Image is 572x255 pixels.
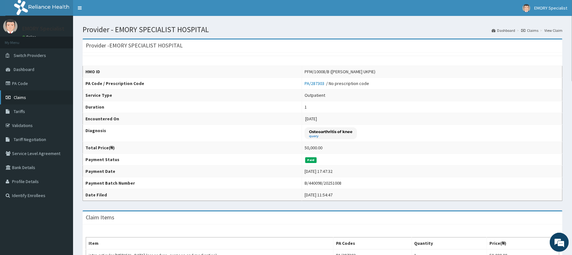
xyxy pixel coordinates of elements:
th: Payment Status [83,154,302,166]
span: EMORY Specialist [534,5,567,11]
small: query [309,135,353,138]
th: PA Code / Prescription Code [83,78,302,89]
th: Encountered On [83,113,302,125]
th: PA Codes [333,237,412,250]
a: View Claim [544,28,562,33]
div: PFM/10008/B ([PERSON_NAME] UKPIE) [305,68,375,75]
th: HMO ID [83,66,302,78]
span: [DATE] [305,116,317,122]
th: Date Filed [83,189,302,201]
p: EMORY Specialist [22,26,64,32]
a: Claims [521,28,538,33]
th: Duration [83,101,302,113]
p: Osteoarthritis of knee [309,129,353,134]
th: Diagnosis [83,125,302,142]
h1: Provider - EMORY SPECIALIST HOSPITAL [83,25,562,34]
span: Claims [14,95,26,100]
th: Total Price(₦) [83,142,302,154]
a: Dashboard [492,28,515,33]
img: User Image [522,4,530,12]
th: Payment Date [83,166,302,177]
div: Outpatient [305,92,325,98]
th: Price(₦) [487,237,559,250]
div: 50,000.00 [305,145,322,151]
span: Switch Providers [14,53,46,58]
span: Tariff Negotiation [14,137,46,142]
div: / No prescription code [305,80,369,87]
span: Tariffs [14,109,25,114]
h3: Provider - EMORY SPECIALIST HOSPITAL [86,43,183,48]
div: Minimize live chat window [104,3,119,18]
img: User Image [3,19,17,33]
span: We're online! [37,80,88,145]
div: B/440098/20251008 [305,180,341,186]
a: PA/287303 [305,81,326,86]
textarea: Type your message and hit 'Enter' [3,174,121,196]
div: [DATE] 17:47:32 [305,168,333,174]
div: Chat with us now [33,36,107,44]
span: Dashboard [14,67,34,72]
div: 1 [305,104,307,110]
th: Quantity [412,237,487,250]
th: Payment Batch Number [83,177,302,189]
span: Paid [305,157,317,163]
th: Item [86,237,333,250]
div: [DATE] 11:54:47 [305,192,333,198]
h3: Claim Items [86,215,114,220]
th: Service Type [83,89,302,101]
a: Online [22,35,37,39]
img: d_794563401_company_1708531726252_794563401 [12,32,26,48]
